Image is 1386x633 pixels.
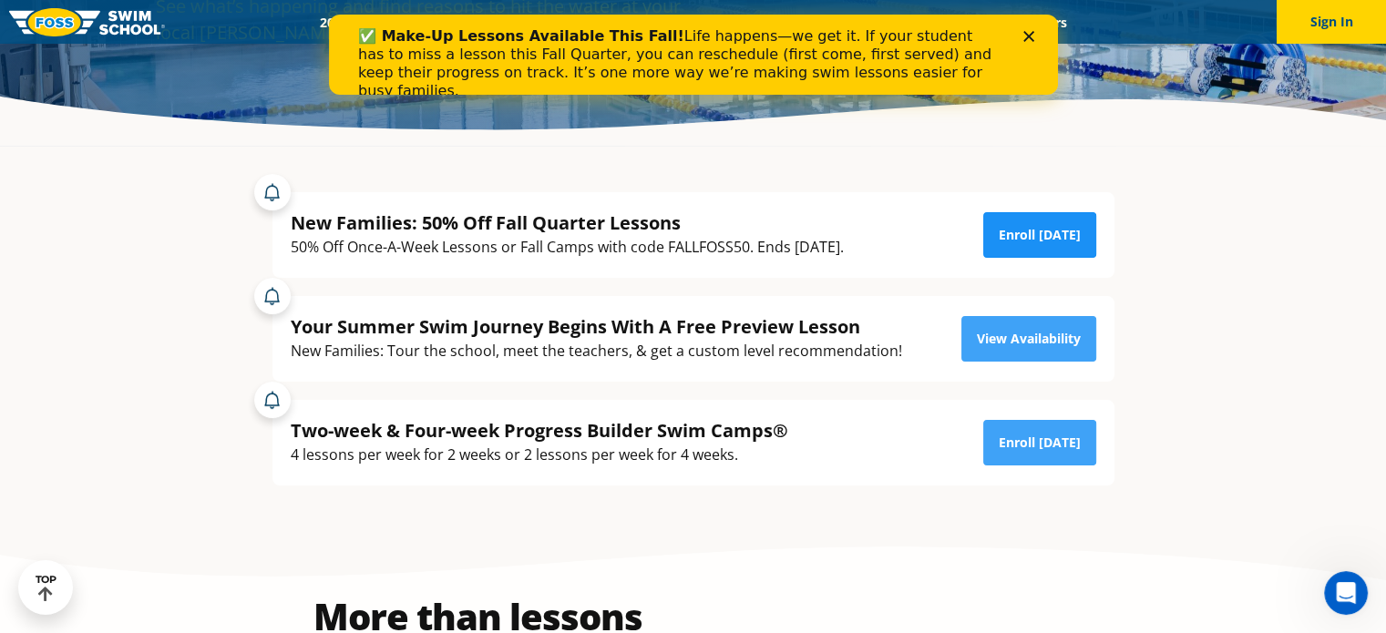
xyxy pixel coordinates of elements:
a: 2025 Calendar [304,14,418,31]
a: View Availability [961,316,1096,362]
iframe: Intercom live chat [1324,571,1368,615]
div: New Families: 50% Off Fall Quarter Lessons [291,210,844,235]
a: About FOSS [654,14,756,31]
a: Swim Path® Program [495,14,654,31]
b: ✅ Make-Up Lessons Available This Fall! [29,13,355,30]
div: New Families: Tour the school, meet the teachers, & get a custom level recommendation! [291,339,902,363]
div: 50% Off Once-A-Week Lessons or Fall Camps with code FALLFOSS50. Ends [DATE]. [291,235,844,260]
a: Swim Like [PERSON_NAME] [756,14,950,31]
div: TOP [36,574,56,602]
iframe: Intercom live chat banner [329,15,1058,95]
div: Life happens—we get it. If your student has to miss a lesson this Fall Quarter, you can reschedul... [29,13,671,86]
a: Enroll [DATE] [983,212,1096,258]
div: 4 lessons per week for 2 weeks or 2 lessons per week for 4 weeks. [291,443,788,467]
a: Careers [1006,14,1082,31]
div: Your Summer Swim Journey Begins With A Free Preview Lesson [291,314,902,339]
a: Blog [949,14,1006,31]
div: Two-week & Four-week Progress Builder Swim Camps® [291,418,788,443]
a: Schools [418,14,495,31]
a: Enroll [DATE] [983,420,1096,465]
div: Close [694,16,713,27]
img: FOSS Swim School Logo [9,8,165,36]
